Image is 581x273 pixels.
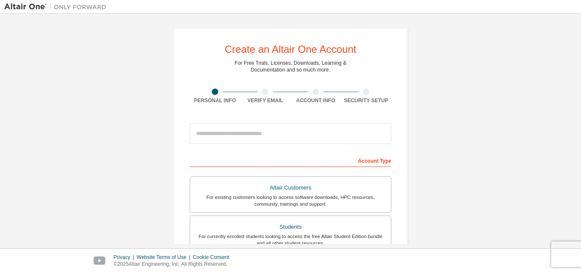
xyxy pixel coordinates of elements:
div: Security Setup [341,97,392,104]
div: Verify Email [240,97,291,104]
div: For currently enrolled students looking to access the free Altair Student Edition bundle and all ... [195,233,386,247]
div: Create an Altair One Account [225,44,356,55]
div: Account Type [190,153,391,167]
div: Altair Customers [195,182,386,194]
div: Website Terms of Use [137,254,193,261]
div: Account Info [290,97,341,104]
div: Personal Info [190,97,240,104]
div: Students [195,221,386,233]
img: youtube.svg [94,256,106,265]
div: For existing customers looking to access software downloads, HPC resources, community, trainings ... [195,194,386,207]
div: Privacy [114,254,137,261]
img: Altair One [4,3,111,11]
div: Cookie Consent [193,254,234,261]
p: © 2025 Altair Engineering, Inc. All Rights Reserved. [114,261,234,268]
div: For Free Trials, Licenses, Downloads, Learning & Documentation and so much more. [235,60,347,73]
